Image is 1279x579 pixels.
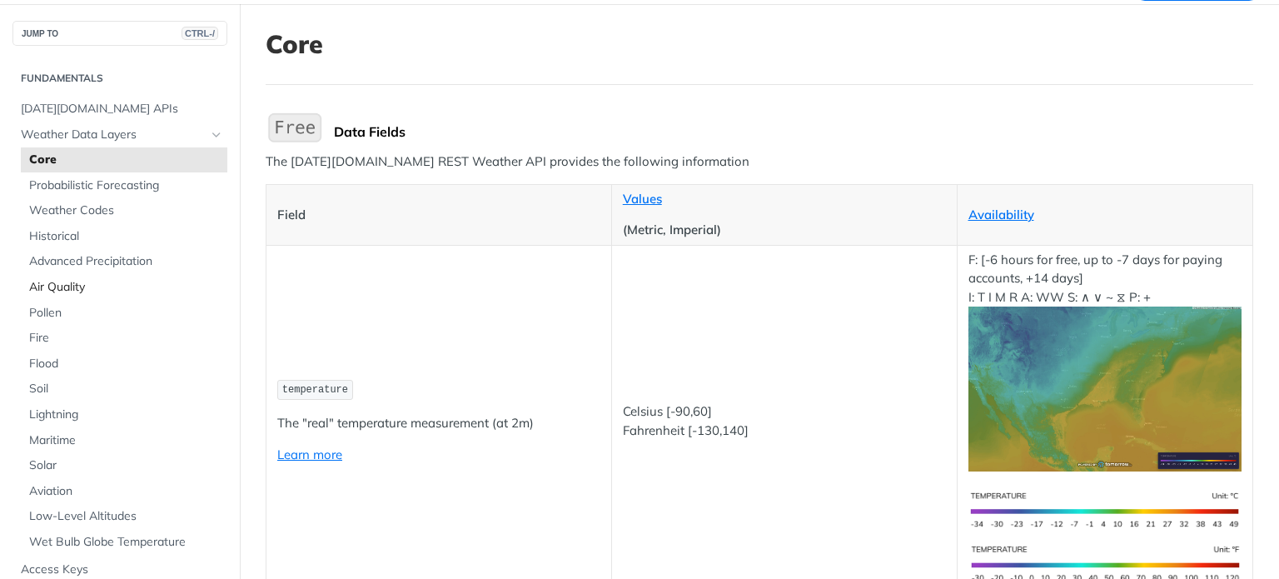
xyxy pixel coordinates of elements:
a: Historical [21,224,227,249]
a: Core [21,147,227,172]
span: Lightning [29,407,223,423]
button: JUMP TOCTRL-/ [12,21,227,46]
a: Lightning [21,402,227,427]
span: Weather Data Layers [21,127,206,143]
a: [DATE][DOMAIN_NAME] APIs [12,97,227,122]
span: Solar [29,457,223,474]
a: Probabilistic Forecasting [21,173,227,198]
span: Fire [29,330,223,347]
span: Flood [29,356,223,372]
p: The [DATE][DOMAIN_NAME] REST Weather API provides the following information [266,152,1253,172]
p: The "real" temperature measurement (at 2m) [277,414,600,433]
a: Solar [21,453,227,478]
a: Advanced Precipitation [21,249,227,274]
span: Access Keys [21,562,223,578]
a: Learn more [277,447,342,462]
a: Flood [21,352,227,377]
span: [DATE][DOMAIN_NAME] APIs [21,101,223,117]
p: (Metric, Imperial) [623,221,946,240]
button: Hide subpages for Weather Data Layers [210,128,223,142]
span: Soil [29,381,223,397]
img: temperature-si [968,484,1242,538]
span: Historical [29,228,223,245]
span: Expand image [968,502,1242,517]
img: temperature [968,307,1242,471]
span: Pollen [29,305,223,322]
span: Low-Level Altitudes [29,508,223,525]
span: temperature [282,384,348,396]
span: CTRL-/ [182,27,218,40]
a: Maritime [21,428,227,453]
a: Weather Data LayersHide subpages for Weather Data Layers [12,122,227,147]
span: Expand image [968,380,1242,396]
span: Expand image [968,555,1242,571]
span: Weather Codes [29,202,223,219]
a: Wet Bulb Globe Temperature [21,530,227,555]
a: Low-Level Altitudes [21,504,227,529]
span: Maritime [29,432,223,449]
a: Air Quality [21,275,227,300]
a: Pollen [21,301,227,326]
a: Soil [21,377,227,402]
h2: Fundamentals [12,71,227,86]
span: Wet Bulb Globe Temperature [29,534,223,551]
h1: Core [266,29,1253,59]
a: Aviation [21,479,227,504]
span: Aviation [29,483,223,500]
p: Celsius [-90,60] Fahrenheit [-130,140] [623,402,946,440]
a: Availability [968,207,1034,222]
p: Field [277,206,600,225]
div: Data Fields [334,123,1253,140]
p: F: [-6 hours for free, up to -7 days for paying accounts, +14 days] I: T I M R A: WW S: ∧ ∨ ~ ⧖ P: + [968,251,1242,472]
span: Probabilistic Forecasting [29,177,223,194]
a: Fire [21,326,227,351]
a: Weather Codes [21,198,227,223]
a: Values [623,191,662,207]
span: Advanced Precipitation [29,253,223,270]
span: Core [29,152,223,168]
span: Air Quality [29,279,223,296]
